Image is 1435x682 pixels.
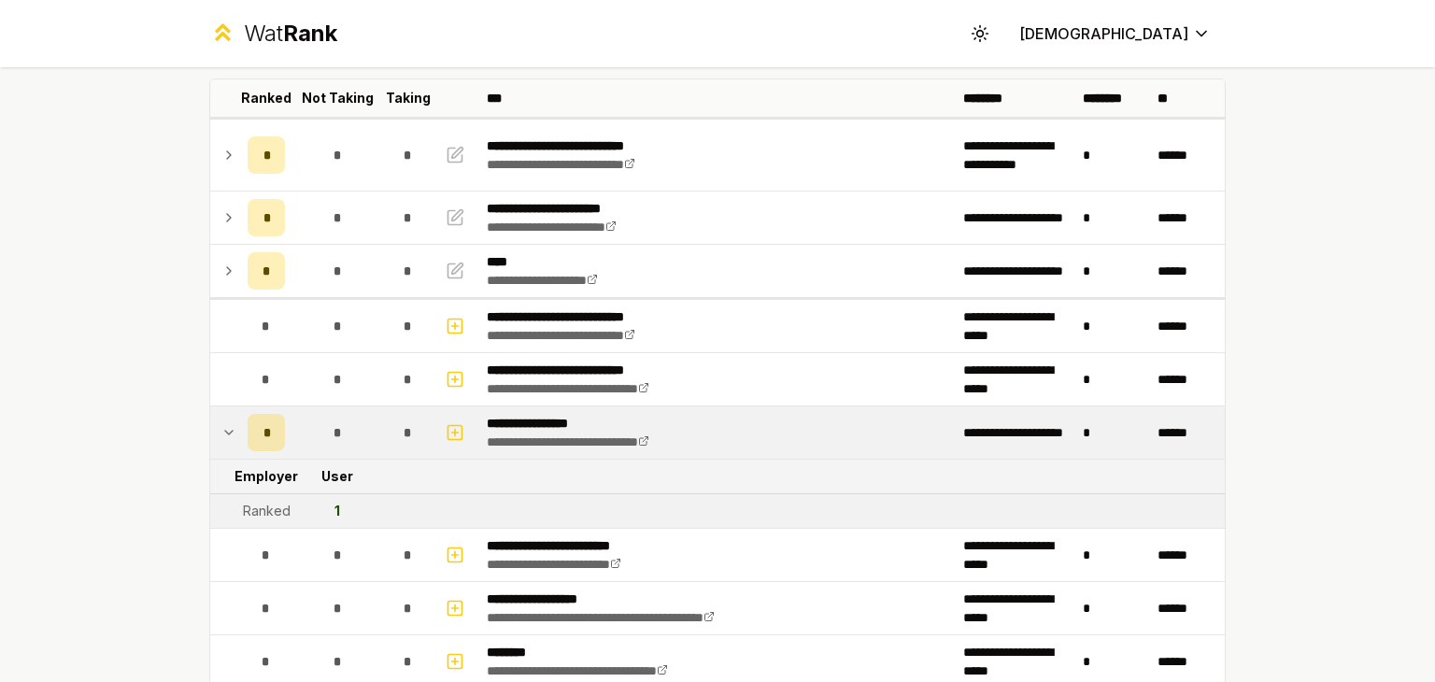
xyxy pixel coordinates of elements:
span: Rank [283,20,337,47]
p: Ranked [241,89,291,107]
a: WatRank [209,19,337,49]
div: 1 [334,502,340,520]
td: User [292,460,382,493]
td: Employer [240,460,292,493]
div: Ranked [243,502,291,520]
span: [DEMOGRAPHIC_DATA] [1019,22,1188,45]
p: Taking [386,89,431,107]
button: [DEMOGRAPHIC_DATA] [1004,17,1226,50]
div: Wat [244,19,337,49]
p: Not Taking [302,89,374,107]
